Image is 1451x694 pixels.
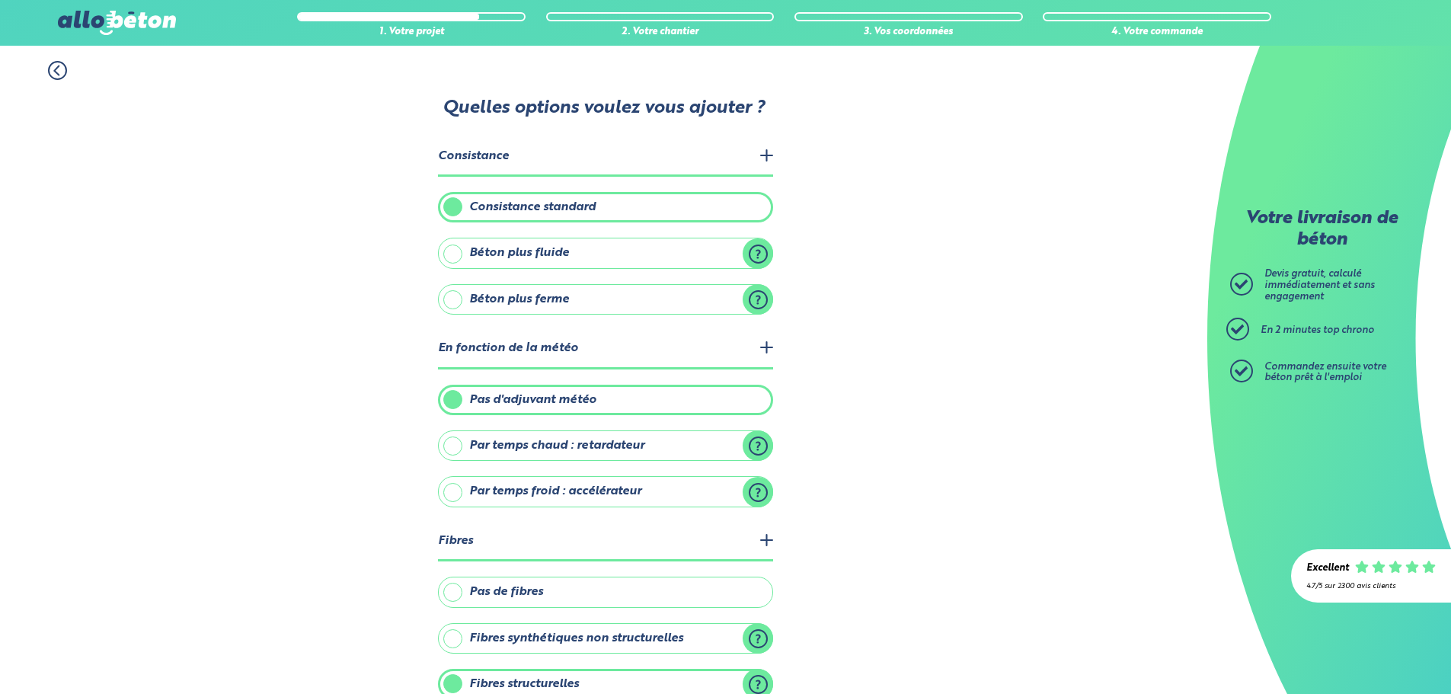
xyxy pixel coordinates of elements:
p: Votre livraison de béton [1234,209,1409,251]
div: Excellent [1306,563,1349,574]
div: 1. Votre projet [297,27,526,38]
p: Quelles options voulez vous ajouter ? [436,98,772,120]
legend: Fibres [438,523,773,561]
span: Devis gratuit, calculé immédiatement et sans engagement [1264,269,1375,301]
legend: En fonction de la météo [438,330,773,369]
div: 4.7/5 sur 2300 avis clients [1306,582,1436,590]
legend: Consistance [438,138,773,177]
div: 2. Votre chantier [546,27,775,38]
span: Commandez ensuite votre béton prêt à l'emploi [1264,362,1386,383]
span: En 2 minutes top chrono [1261,325,1374,335]
iframe: Help widget launcher [1315,635,1434,677]
label: Béton plus fluide [438,238,773,268]
label: Fibres synthétiques non structurelles [438,623,773,654]
div: 3. Vos coordonnées [794,27,1023,38]
label: Consistance standard [438,192,773,222]
label: Béton plus ferme [438,284,773,315]
label: Par temps froid : accélérateur [438,476,773,507]
label: Pas d'adjuvant météo [438,385,773,415]
label: Pas de fibres [438,577,773,607]
div: 4. Votre commande [1043,27,1271,38]
img: allobéton [58,11,175,35]
label: Par temps chaud : retardateur [438,430,773,461]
